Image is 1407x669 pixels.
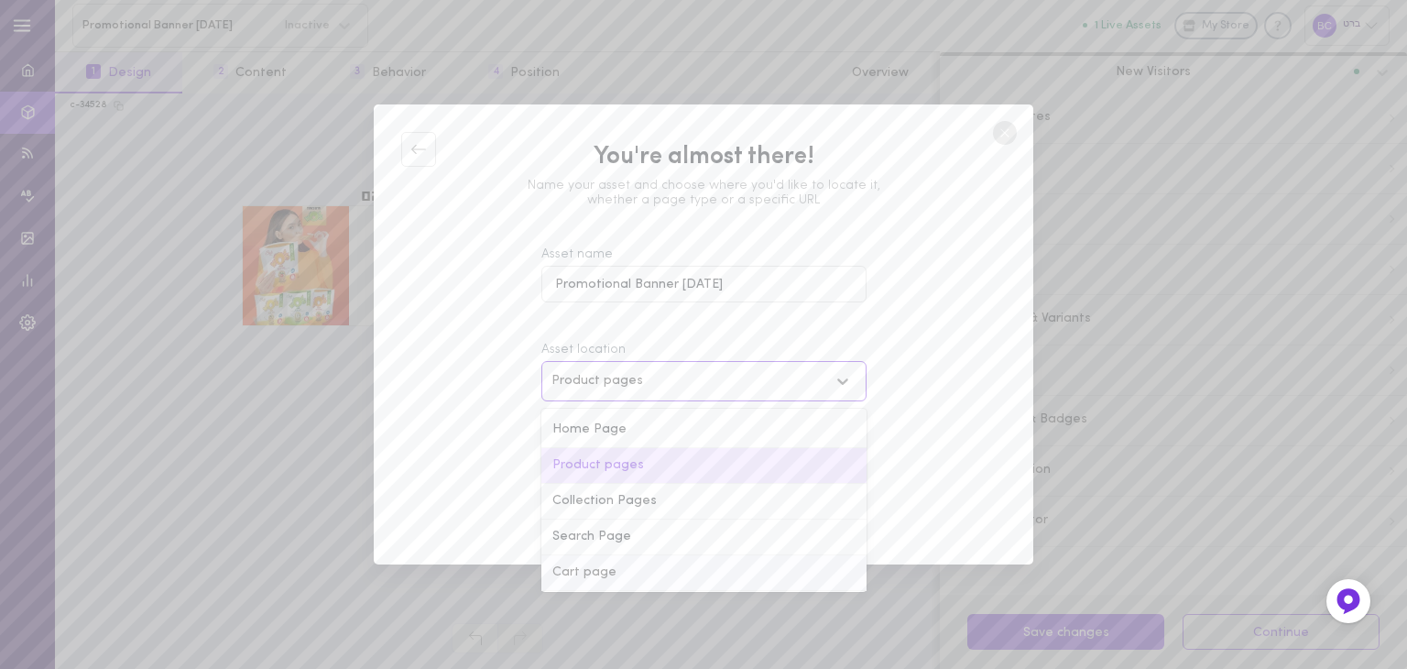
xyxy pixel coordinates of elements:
img: Feedback Button [1335,587,1362,615]
div: Asset location [541,343,867,358]
div: Search Page [541,520,867,555]
div: Cart page [541,555,867,591]
div: Asset name [541,247,867,263]
div: You're almost there! [412,143,995,171]
div: Home Page [541,412,867,448]
div: Name your asset and choose where you'd like to locate it, whether a page type or a specific URL [412,179,995,210]
div: Product pages [551,375,828,388]
div: Sitewide [541,591,867,627]
div: Product pages [541,448,867,484]
div: Collection Pages [541,484,867,520]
